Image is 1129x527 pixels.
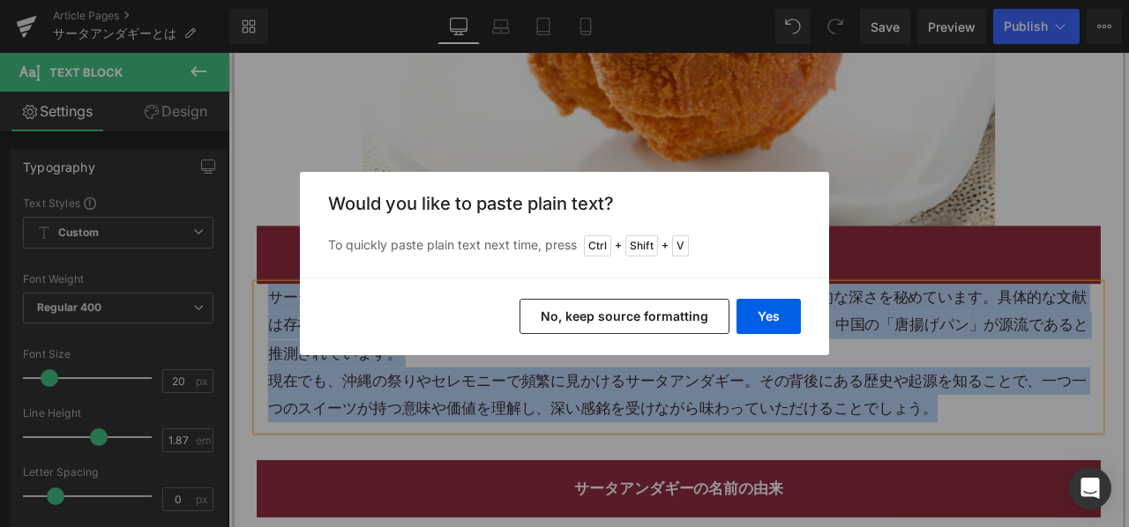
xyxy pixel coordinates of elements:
h3: Would you like to paste plain text? [328,193,801,214]
span: + [615,237,622,255]
span: + [662,237,669,255]
p: 現在でも、沖縄の祭りやセレモニーで頻繁に見かけるサータアンダギー。その背後にある歴史や起源を知ることで、一つ一つの が持つ意味や価値を理解し、深い感銘を受けながら味わっていただけることでしょう。 [47,373,1021,439]
a: スイーツ [470,279,541,301]
h2: サータアンダギーの起源とは [47,223,1021,256]
span: Ctrl [584,235,611,256]
p: To quickly paste plain text next time, press [328,235,801,256]
span: V [672,235,689,256]
button: No, keep source formatting [520,299,729,334]
div: Open Intercom Messenger [1069,467,1111,509]
span: Shift [625,235,658,256]
p: サータアンダギーは、美しい南の島・沖縄の伝統的な で、その起源は神秘的な深さを秘めています。具体的な文献は存在しないものの、その誕生は14世紀、琉球王国の時代にまでさかのぼるとされ、中国の「唐揚... [47,274,1021,373]
button: Yes [736,299,801,334]
a: スイーツ [82,411,153,432]
a: パン [842,312,878,333]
